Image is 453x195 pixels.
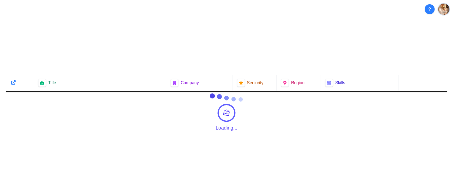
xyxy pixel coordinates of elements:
[180,80,199,86] span: Company
[425,4,435,14] button: About Techjobs
[216,124,237,131] div: Loading...
[428,6,431,13] span: ?
[291,80,304,86] span: Region
[48,80,56,86] span: Title
[437,3,450,16] button: User menu
[438,4,449,15] img: User avatar
[247,80,264,86] span: Seniority
[335,80,345,86] span: Skills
